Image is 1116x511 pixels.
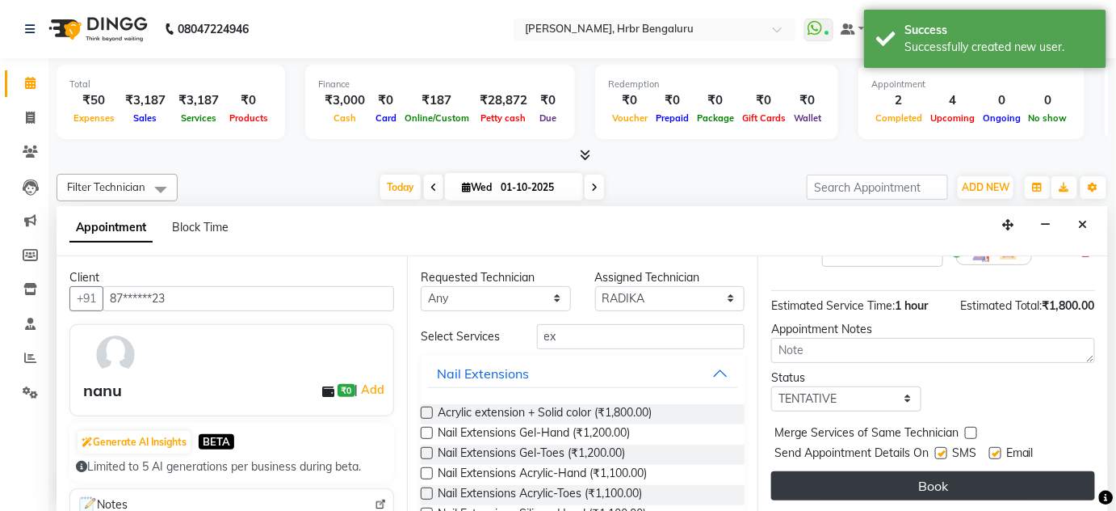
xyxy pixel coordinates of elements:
b: 08047224946 [178,6,249,52]
span: Filter Technician [67,180,145,193]
div: Successfully created new user. [904,39,1094,56]
span: Card [371,112,401,124]
span: Acrylic extension + Solid color (₹1,800.00) [438,404,652,424]
div: ₹28,872 [473,91,534,110]
img: logo [41,6,152,52]
div: 4 [926,91,979,110]
button: ADD NEW [958,176,1013,199]
input: Search by Name/Mobile/Email/Code [103,286,394,311]
div: ₹0 [790,91,825,110]
span: Block Time [172,220,229,234]
div: ₹3,000 [318,91,371,110]
button: Generate AI Insights [78,431,191,454]
span: Email [1006,445,1034,465]
span: Estimated Total: [960,298,1043,313]
div: 0 [979,91,1025,110]
div: Select Services [409,328,525,345]
div: nanu [83,378,122,403]
span: Services [177,112,220,124]
div: Appointment [871,78,1072,91]
span: Estimated Service Time: [771,298,895,313]
div: 0 [1025,91,1072,110]
div: ₹3,187 [119,91,172,110]
span: Appointment [69,213,153,243]
input: Search Appointment [807,175,948,200]
img: avatar [92,332,139,378]
span: | [355,380,387,399]
span: Nail Extensions Gel-Toes (₹1,200.00) [438,445,625,465]
span: Nail Extensions Gel-Hand (₹1,200.00) [438,424,630,445]
div: ₹0 [608,91,652,110]
span: Nail Extensions Acrylic-Toes (₹1,100.00) [438,485,642,505]
span: ₹1,800.00 [1043,298,1095,313]
span: Package [693,112,738,124]
div: Success [904,22,1094,39]
span: Wallet [790,112,825,124]
span: Completed [871,112,926,124]
span: Merge Services of Same Technician [774,424,959,445]
div: Limited to 5 AI generations per business during beta. [76,458,388,475]
div: Assigned Technician [595,269,745,286]
span: Online/Custom [401,112,473,124]
div: Nail Extensions [437,364,529,383]
span: Sales [130,112,162,124]
button: Close [1072,213,1095,238]
span: Petty cash [477,112,531,124]
div: ₹187 [401,91,473,110]
div: ₹0 [693,91,738,110]
span: 1 hour [895,298,928,313]
div: 2 [871,91,926,110]
span: Send Appointment Details On [774,445,929,465]
span: SMS [952,445,976,465]
div: ₹50 [69,91,119,110]
span: Cash [329,112,360,124]
div: ₹0 [534,91,562,110]
div: Client [69,269,394,286]
span: ADD NEW [962,181,1009,193]
input: Search by service name [537,324,745,349]
span: Products [225,112,272,124]
button: Nail Extensions [427,359,738,388]
span: Prepaid [652,112,693,124]
span: Nail Extensions Acrylic-Hand (₹1,100.00) [438,465,647,485]
span: ₹0 [338,384,355,397]
div: ₹0 [371,91,401,110]
span: Due [535,112,560,124]
span: No show [1025,112,1072,124]
div: Requested Technician [421,269,571,286]
div: Status [771,370,921,386]
button: +91 [69,286,103,311]
span: Expenses [69,112,119,124]
span: Ongoing [979,112,1025,124]
span: Gift Cards [738,112,790,124]
div: ₹0 [225,91,272,110]
input: 2025-10-01 [496,175,577,200]
div: Appointment Notes [771,321,1095,338]
span: Today [380,175,421,200]
span: Voucher [608,112,652,124]
div: Total [69,78,272,91]
span: Wed [458,181,496,193]
a: Add [359,380,387,399]
span: BETA [199,434,234,450]
button: Book [771,471,1095,500]
div: Finance [318,78,562,91]
span: Upcoming [926,112,979,124]
div: ₹0 [652,91,693,110]
div: ₹3,187 [172,91,225,110]
div: Redemption [608,78,825,91]
div: ₹0 [738,91,790,110]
